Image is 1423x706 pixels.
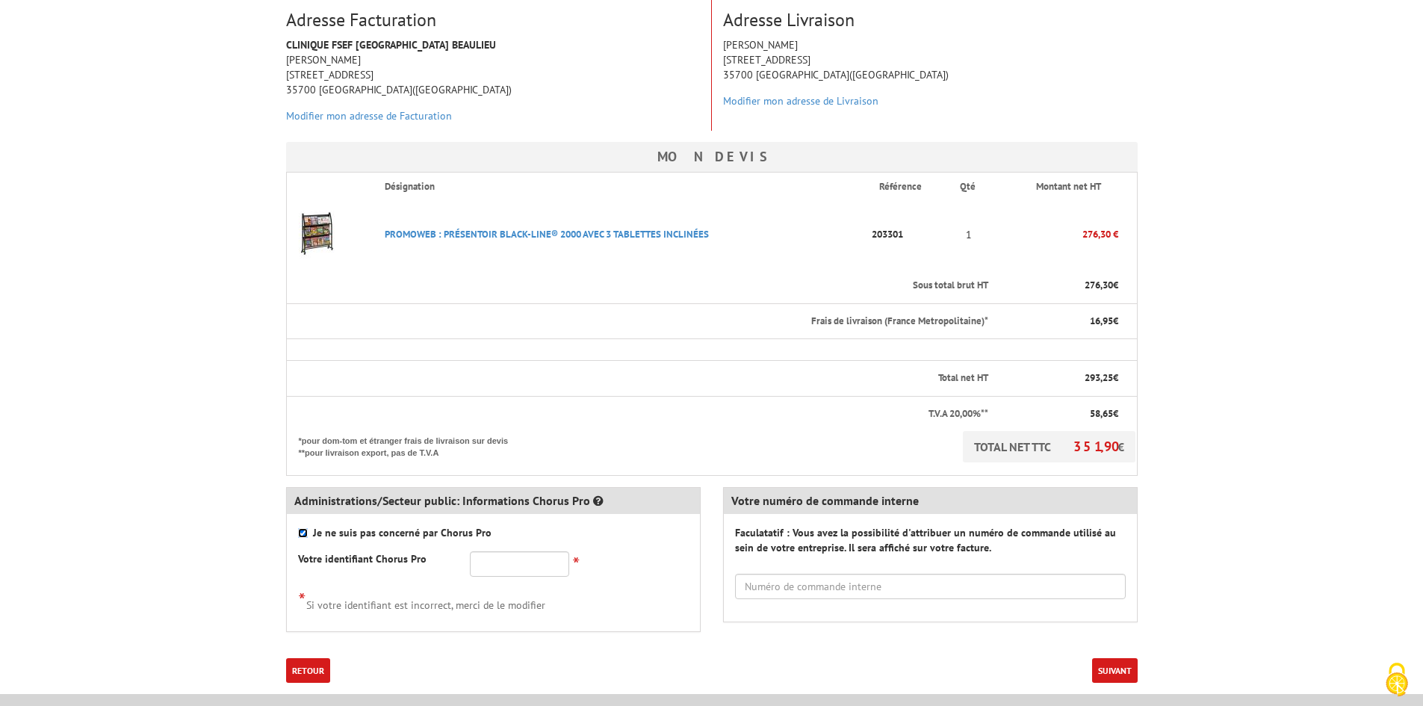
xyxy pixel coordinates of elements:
[948,173,990,201] th: Qté
[286,38,496,52] strong: CLINIQUE FSEF [GEOGRAPHIC_DATA] BEAULIEU
[1002,407,1117,421] p: €
[1002,371,1117,385] p: €
[385,228,709,241] a: PROMOWEB : PRéSENTOIR BLACK-LINE® 2000 AVEC 3 TABLETTES INCLINéES
[948,201,990,268] td: 1
[286,142,1138,172] h3: Mon devis
[1002,180,1135,194] p: Montant net HT
[712,37,1149,116] div: [PERSON_NAME] [STREET_ADDRESS] 35700 [GEOGRAPHIC_DATA]([GEOGRAPHIC_DATA])
[1085,279,1113,291] span: 276,30
[298,528,308,538] input: Je ne suis pas concerné par Chorus Pro
[299,431,523,459] p: *pour dom-tom et étranger frais de livraison sur devis **pour livraison export, pas de T.V.A
[286,303,990,339] th: Frais de livraison (France Metropolitaine)*
[1073,438,1117,455] span: 351,90
[275,37,711,131] div: [PERSON_NAME] [STREET_ADDRESS] 35700 [GEOGRAPHIC_DATA]([GEOGRAPHIC_DATA])
[298,551,427,566] label: Votre identifiant Chorus Pro
[1378,661,1416,699] img: Cookies (fenêtre modale)
[286,109,452,123] a: Modifier mon adresse de Facturation
[1002,315,1117,329] p: €
[286,10,700,30] h3: Adresse Facturation
[735,525,1126,555] label: Faculatatif : Vous avez la possibilité d'attribuer un numéro de commande utilisé au sein de votre...
[373,173,867,201] th: Désignation
[1002,279,1117,293] p: €
[724,488,1137,514] div: Votre numéro de commande interne
[963,431,1135,462] p: TOTAL NET TTC €
[287,488,700,514] div: Administrations/Secteur public: Informations Chorus Pro
[867,221,948,247] p: 203301
[286,658,330,683] a: Retour
[1090,407,1113,420] span: 58,65
[313,526,492,539] strong: Je ne suis pas concerné par Chorus Pro
[1371,655,1423,706] button: Cookies (fenêtre modale)
[1085,371,1113,384] span: 293,25
[298,588,689,613] div: Si votre identifiant est incorrect, merci de le modifier
[723,94,878,108] a: Modifier mon adresse de Livraison
[287,205,347,264] img: PROMOWEB : PRéSENTOIR BLACK-LINE® 2000 AVEC 3 TABLETTES INCLINéES
[723,10,1138,30] h3: Adresse Livraison
[735,574,1126,599] input: Numéro de commande interne
[867,173,948,201] th: Référence
[1090,315,1113,327] span: 16,95
[286,268,990,303] th: Sous total brut HT
[286,361,990,397] th: Total net HT
[299,407,989,421] p: T.V.A 20,00%**
[990,221,1117,247] p: 276,30 €
[1092,658,1138,683] button: Suivant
